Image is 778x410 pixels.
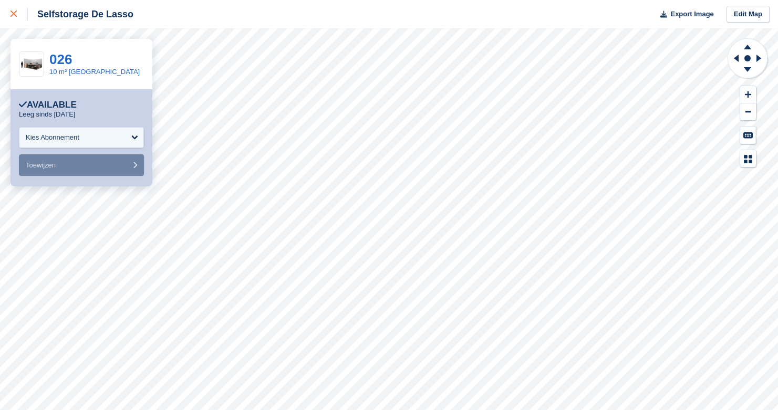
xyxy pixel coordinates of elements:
[740,86,756,103] button: Zoom In
[49,51,72,67] a: 026
[740,103,756,121] button: Zoom Out
[19,100,77,110] div: Available
[19,154,144,176] button: Toewijzen
[19,110,75,119] p: Leeg sinds [DATE]
[49,68,140,76] a: 10 m² [GEOGRAPHIC_DATA]
[26,132,79,143] div: Kies Abonnement
[727,6,770,23] a: Edit Map
[19,55,44,73] img: 10m2-unit.jpg
[26,161,56,169] span: Toewijzen
[670,9,713,19] span: Export Image
[740,127,756,144] button: Keyboard Shortcuts
[654,6,714,23] button: Export Image
[28,8,133,20] div: Selfstorage De Lasso
[740,150,756,167] button: Map Legend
